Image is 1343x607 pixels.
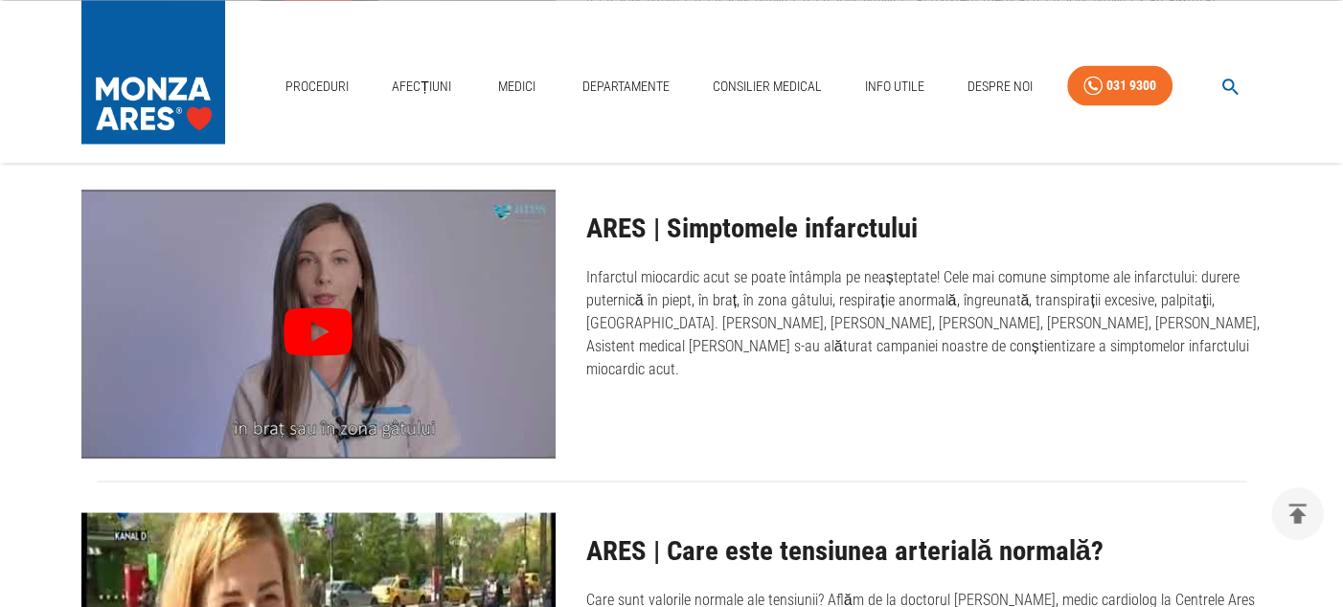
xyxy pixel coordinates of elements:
[857,67,932,106] a: Info Utile
[705,67,830,106] a: Consilier Medical
[1067,65,1172,106] a: 031 9300
[586,213,1262,243] h2: ARES | Simptomele infarctului
[959,67,1039,106] a: Despre Noi
[278,67,356,106] a: Proceduri
[486,67,547,106] a: Medici
[575,67,677,106] a: Departamente
[1271,487,1324,540] button: delete
[1106,74,1156,98] div: 031 9300
[81,190,556,458] div: ARES | Simptomele infarctului
[586,265,1262,380] p: Infarctul miocardic acut se poate întâmpla pe neașteptate! Cele mai comune simptome ale infarctul...
[384,67,459,106] a: Afecțiuni
[586,535,1262,566] h2: ARES | Care este tensiunea arterială normală?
